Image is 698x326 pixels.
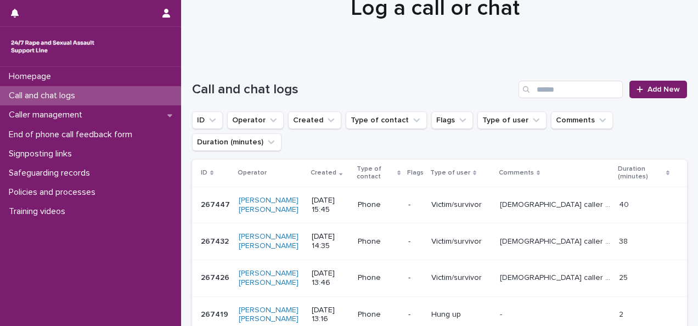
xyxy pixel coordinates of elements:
[239,196,303,215] a: [PERSON_NAME] [PERSON_NAME]
[288,111,341,129] button: Created
[619,198,631,210] p: 40
[629,81,687,98] a: Add New
[4,110,91,120] p: Caller management
[500,308,504,319] p: -
[648,86,680,93] span: Add New
[619,271,630,283] p: 25
[4,187,104,198] p: Policies and processes
[358,237,399,246] p: Phone
[357,163,395,183] p: Type of contact
[358,273,399,283] p: Phone
[619,235,630,246] p: 38
[192,187,687,223] tr: 267447267447 [PERSON_NAME] [PERSON_NAME] [DATE] 15:45Phone-Victim/survivor[DEMOGRAPHIC_DATA] call...
[312,306,349,324] p: [DATE] 13:16
[346,111,427,129] button: Type of contact
[201,308,230,319] p: 267419
[408,310,423,319] p: -
[500,271,612,283] p: Female caller who discussed rape which she has reported to the police.
[499,167,534,179] p: Comments
[551,111,613,129] button: Comments
[201,198,232,210] p: 267447
[408,237,423,246] p: -
[192,260,687,296] tr: 267426267426 [PERSON_NAME] [PERSON_NAME] [DATE] 13:46Phone-Victim/survivor[DEMOGRAPHIC_DATA] call...
[477,111,547,129] button: Type of user
[358,310,399,319] p: Phone
[618,163,663,183] p: Duration (minutes)
[358,200,399,210] p: Phone
[4,149,81,159] p: Signposting links
[239,232,303,251] a: [PERSON_NAME] [PERSON_NAME]
[431,273,491,283] p: Victim/survivor
[407,167,424,179] p: Flags
[227,111,284,129] button: Operator
[201,235,231,246] p: 267432
[430,167,470,179] p: Type of user
[408,273,423,283] p: -
[192,133,282,151] button: Duration (minutes)
[192,111,223,129] button: ID
[431,111,473,129] button: Flags
[431,237,491,246] p: Victim/survivor
[312,269,349,288] p: [DATE] 13:46
[4,91,84,101] p: Call and chat logs
[239,269,303,288] a: [PERSON_NAME] [PERSON_NAME]
[9,36,97,58] img: rhQMoQhaT3yELyF149Cw
[619,308,626,319] p: 2
[4,168,99,178] p: Safeguarding records
[192,82,514,98] h1: Call and chat logs
[500,198,612,210] p: Female caller discussed impact of child sexual abuse. Caller discussed current stalking and haras...
[519,81,623,98] input: Search
[312,196,349,215] p: [DATE] 15:45
[431,310,491,319] p: Hung up
[311,167,336,179] p: Created
[239,306,303,324] a: [PERSON_NAME] [PERSON_NAME]
[312,232,349,251] p: [DATE] 14:35
[201,167,207,179] p: ID
[238,167,267,179] p: Operator
[408,200,423,210] p: -
[4,206,74,217] p: Training videos
[500,235,612,246] p: Female caller discussed impact of having been raped at university several years ago.
[201,271,232,283] p: 267426
[4,71,60,82] p: Homepage
[4,130,141,140] p: End of phone call feedback form
[192,223,687,260] tr: 267432267432 [PERSON_NAME] [PERSON_NAME] [DATE] 14:35Phone-Victim/survivor[DEMOGRAPHIC_DATA] call...
[431,200,491,210] p: Victim/survivor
